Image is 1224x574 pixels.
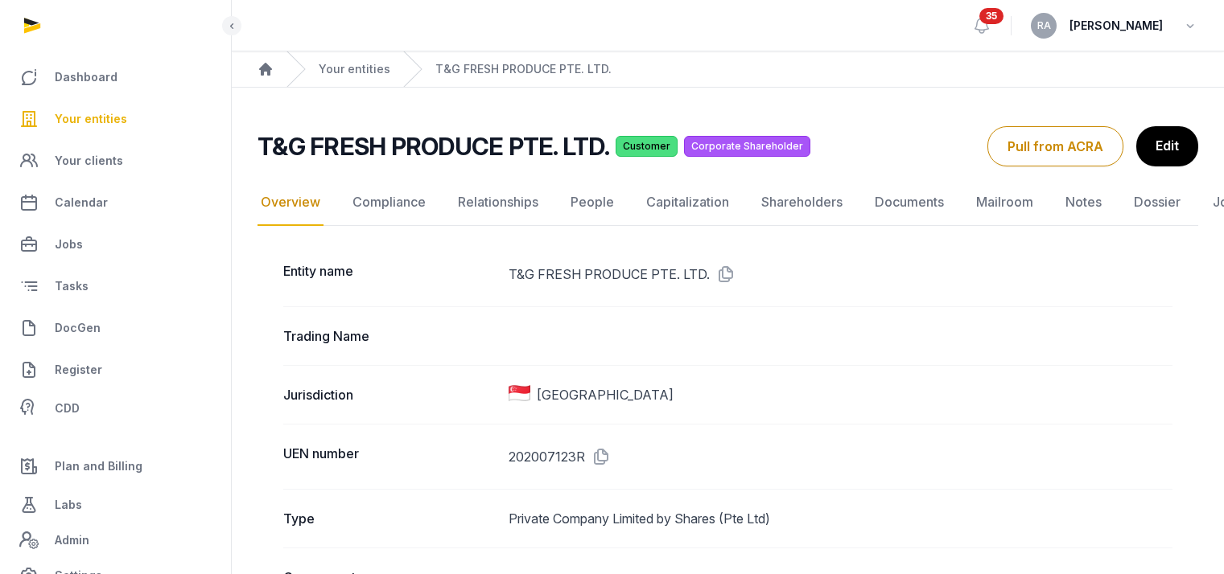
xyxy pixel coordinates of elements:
[1062,179,1105,226] a: Notes
[13,267,218,305] a: Tasks
[55,151,123,170] span: Your clients
[258,132,609,161] h2: T&G FRESH PRODUCE PTE. LTD.
[283,326,496,346] dt: Trading Name
[55,68,117,87] span: Dashboard
[55,193,108,212] span: Calendar
[13,100,218,138] a: Your entities
[643,179,732,226] a: Capitalization
[55,457,142,476] span: Plan and Billing
[1069,16,1163,35] span: [PERSON_NAME]
[283,385,496,404] dt: Jurisdiction
[55,235,83,254] span: Jobs
[349,179,429,226] a: Compliance
[283,261,496,287] dt: Entity name
[509,261,1172,287] dd: T&G FRESH PRODUCE PTE. LTD.
[13,447,218,486] a: Plan and Billing
[1131,179,1184,226] a: Dossier
[13,351,218,389] a: Register
[55,277,89,296] span: Tasks
[509,444,1172,469] dd: 202007123R
[567,179,617,226] a: People
[13,309,218,347] a: DocGen
[13,183,218,222] a: Calendar
[55,318,101,338] span: DocGen
[55,360,102,379] span: Register
[55,495,82,515] span: Labs
[55,531,89,550] span: Admin
[1037,21,1051,31] span: RA
[1136,126,1198,166] a: Edit
[979,8,1004,24] span: 35
[13,392,218,424] a: CDD
[319,61,390,77] a: Your entities
[973,179,1036,226] a: Mailroom
[509,509,1172,528] dd: Private Company Limited by Shares (Pte Ltd)
[258,179,324,226] a: Overview
[13,486,218,524] a: Labs
[258,179,1198,226] nav: Tabs
[13,225,218,264] a: Jobs
[455,179,542,226] a: Relationships
[872,179,947,226] a: Documents
[616,136,678,157] span: Customer
[684,136,810,157] span: Corporate Shareholder
[13,58,218,96] a: Dashboard
[283,444,496,469] dt: UEN number
[55,399,80,418] span: CDD
[283,509,496,528] dt: Type
[987,126,1123,166] button: Pull from ACRA
[13,524,218,556] a: Admin
[232,51,1224,88] nav: Breadcrumb
[537,385,674,404] span: [GEOGRAPHIC_DATA]
[13,141,218,180] a: Your clients
[758,179,846,226] a: Shareholders
[55,109,127,129] span: Your entities
[435,61,612,77] a: T&G FRESH PRODUCE PTE. LTD.
[1031,13,1057,39] button: RA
